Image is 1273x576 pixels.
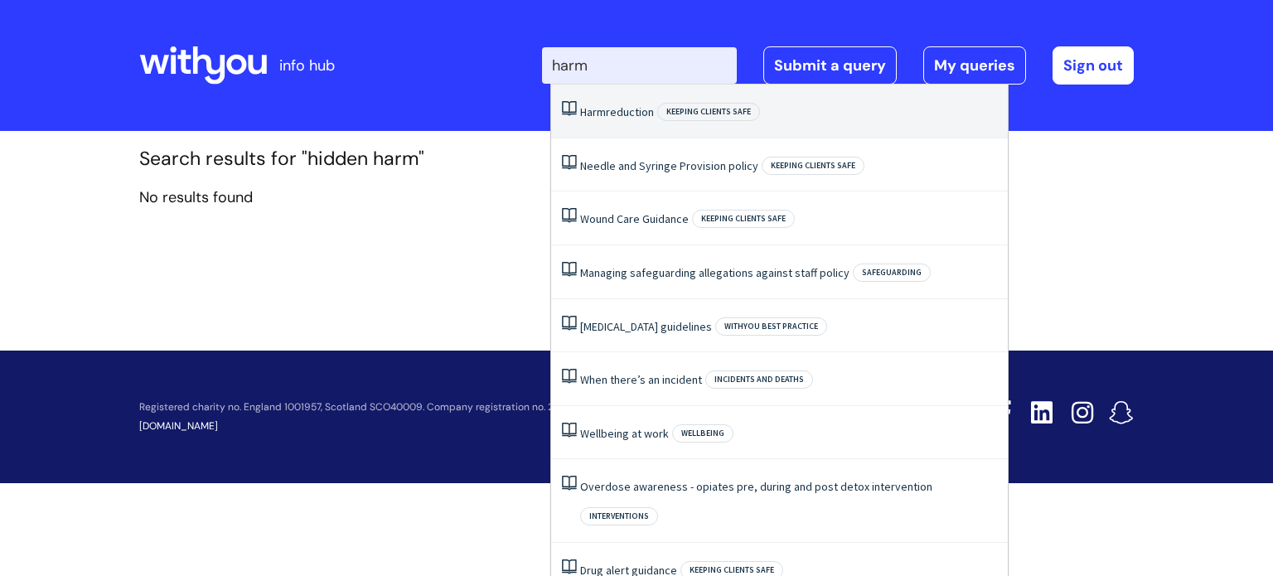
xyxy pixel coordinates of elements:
p: info hub [279,52,335,79]
a: Submit a query [763,46,897,85]
span: Incidents and deaths [705,370,813,389]
a: [MEDICAL_DATA] guidelines [580,319,712,334]
a: Managing safeguarding allegations against staff policy [580,265,849,280]
p: No results found [139,184,1134,211]
a: When there’s an incident [580,372,702,387]
a: Sign out [1053,46,1134,85]
span: Keeping clients safe [657,103,760,121]
span: Wellbeing [672,424,733,443]
input: Search [542,47,737,84]
span: Keeping clients safe [762,157,864,175]
a: My queries [923,46,1026,85]
span: Safeguarding [853,264,931,282]
div: | - [542,46,1134,85]
span: Keeping clients safe [692,210,795,228]
a: Wound Care Guidance [580,211,689,226]
a: Needle and Syringe Provision policy [580,158,758,173]
span: Harm [580,104,606,119]
a: [DOMAIN_NAME] [139,419,218,433]
a: Wellbeing at work [580,426,669,441]
span: WithYou best practice [715,317,827,336]
a: Overdose awareness - opiates pre, during and post detox intervention [580,479,932,494]
a: Harmreduction [580,104,654,119]
p: Registered charity no. England 1001957, Scotland SCO40009. Company registration no. 2580377 [139,402,879,413]
h1: Search results for "hidden harm" [139,148,1134,171]
span: Interventions [580,507,658,525]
